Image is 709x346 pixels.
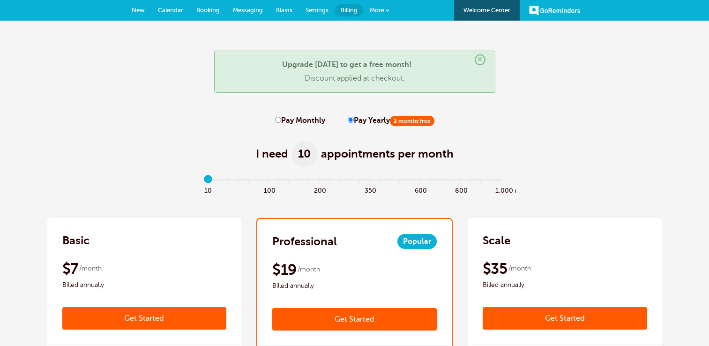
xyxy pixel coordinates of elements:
[196,7,220,14] span: Booking
[306,7,328,14] span: Settings
[455,184,465,195] span: 800
[275,116,325,125] label: Pay Monthly
[370,7,384,14] span: More
[483,259,507,278] span: $35
[348,117,354,123] input: Pay Yearly2 months free
[272,280,437,292] span: Billed annually
[62,233,90,248] h2: Basic
[314,184,324,195] span: 200
[475,54,485,65] span: ×
[348,116,434,125] label: Pay Yearly
[275,117,281,123] input: Pay Monthly
[335,4,363,16] a: Billing
[495,184,506,195] span: 1,000+
[132,7,145,14] span: New
[321,146,454,161] span: appointments per month
[397,234,437,249] span: Popular
[292,141,317,167] span: 10
[272,260,296,279] span: $19
[62,279,227,291] span: Billed annually
[276,7,292,14] span: Blasts
[272,308,437,331] a: Get Started
[483,233,510,248] h2: Scale
[79,263,102,274] span: /month
[233,7,263,14] span: Messaging
[224,74,485,83] p: Discount applied at checkout.
[256,146,288,161] span: I need
[272,234,337,249] h2: Professional
[483,279,647,291] span: Billed annually
[483,307,647,330] a: Get Started
[365,184,375,195] span: 350
[415,184,425,195] span: 600
[390,116,434,126] span: 2 months free
[341,7,358,14] span: Billing
[298,264,320,275] span: /month
[62,259,78,278] span: $7
[62,307,227,330] a: Get Started
[203,184,214,195] span: 10
[158,7,183,14] span: Calendar
[264,184,274,195] span: 100
[282,60,411,69] strong: Upgrade [DATE] to get a free month!
[508,263,531,274] span: /month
